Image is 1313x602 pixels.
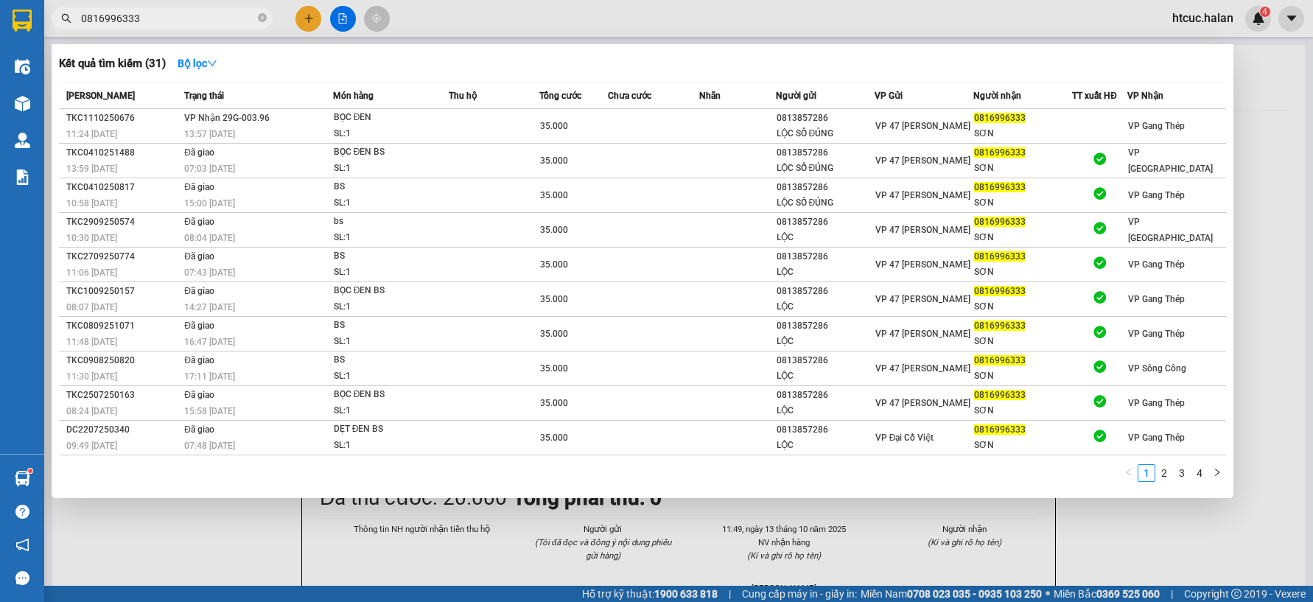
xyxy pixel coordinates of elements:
button: right [1208,464,1226,482]
div: BS [334,318,444,334]
span: right [1213,468,1222,477]
span: Đã giao [184,182,214,192]
span: Món hàng [333,91,374,101]
span: Trạng thái [184,91,224,101]
span: 14:27 [DATE] [184,302,235,312]
a: 2 [1156,465,1172,481]
div: 0813857286 [777,180,874,195]
span: notification [15,538,29,552]
span: 35.000 [540,121,568,131]
div: SƠN [974,161,1071,176]
img: logo-vxr [13,10,32,32]
div: LỘC [777,299,874,315]
span: VP Gang Thép [1128,259,1185,270]
span: down [207,58,217,69]
li: 4 [1191,464,1208,482]
span: Đã giao [184,147,214,158]
div: TKC0908250820 [66,353,180,368]
span: VP Gang Thép [1128,294,1185,304]
h3: Kết quả tìm kiếm ( 31 ) [59,56,166,71]
div: LỘC SỐ ĐÚNG [777,126,874,141]
li: 3 [1173,464,1191,482]
span: Thu hộ [449,91,477,101]
div: SL: 1 [334,195,444,211]
span: Đã giao [184,251,214,262]
span: VP 47 [PERSON_NAME] [875,121,970,131]
li: 2 [1155,464,1173,482]
div: bs [334,214,444,230]
div: LỘC [777,438,874,453]
span: Đã giao [184,424,214,435]
span: VP Gang Thép [1128,190,1185,200]
a: 4 [1191,465,1208,481]
span: search [61,13,71,24]
div: BS [334,248,444,265]
div: SL: 1 [334,299,444,315]
span: 35.000 [540,363,568,374]
span: VP Nhận [1127,91,1163,101]
span: VP Đại Cồ Việt [875,433,934,443]
span: VP 47 [PERSON_NAME] [875,259,970,270]
div: SL: 1 [334,265,444,281]
div: SL: 1 [334,368,444,385]
span: 35.000 [540,190,568,200]
div: 0813857286 [777,318,874,334]
div: SL: 1 [334,403,444,419]
button: left [1120,464,1138,482]
span: VP Gang Thép [1128,398,1185,408]
span: VP Sông Công [1128,363,1186,374]
span: Đã giao [184,217,214,227]
span: 07:48 [DATE] [184,441,235,451]
div: 0813857286 [777,145,874,161]
div: SƠN [974,126,1071,141]
img: solution-icon [15,169,30,185]
span: VP Nhận 29G-003.96 [184,113,270,123]
div: DC2207250340 [66,422,180,438]
div: LỘC [777,368,874,384]
div: SƠN [974,438,1071,453]
div: TKC2507250163 [66,388,180,403]
div: SL: 1 [334,126,444,142]
span: 08:24 [DATE] [66,406,117,416]
button: Bộ lọcdown [166,52,229,75]
span: VP [GEOGRAPHIC_DATA] [1128,147,1213,174]
div: 0813857286 [777,388,874,403]
div: TKC0410251488 [66,145,180,161]
div: 0813857286 [777,214,874,230]
div: TKC1009250157 [66,284,180,299]
span: 35.000 [540,329,568,339]
sup: 1 [28,469,32,473]
div: LỘC SỐ ĐÚNG [777,195,874,211]
span: VP 47 [PERSON_NAME] [875,225,970,235]
span: 08:07 [DATE] [66,302,117,312]
span: 08:04 [DATE] [184,233,235,243]
a: 3 [1174,465,1190,481]
img: warehouse-icon [15,133,30,148]
div: SƠN [974,230,1071,245]
div: SL: 1 [334,161,444,177]
div: BỌC ĐEN [334,110,444,126]
span: Đã giao [184,286,214,296]
span: 17:11 [DATE] [184,371,235,382]
a: 1 [1138,465,1155,481]
div: SƠN [974,299,1071,315]
span: Người nhận [973,91,1021,101]
span: VP Gửi [875,91,903,101]
div: TKC1110250676 [66,111,180,126]
div: TKC0410250817 [66,180,180,195]
div: SL: 1 [334,230,444,246]
div: 0813857286 [777,111,874,126]
span: 10:30 [DATE] [66,233,117,243]
span: [PERSON_NAME] [66,91,135,101]
img: warehouse-icon [15,96,30,111]
span: Đã giao [184,321,214,331]
span: VP [GEOGRAPHIC_DATA] [1128,217,1213,243]
span: Đã giao [184,390,214,400]
span: 35.000 [540,433,568,443]
span: question-circle [15,505,29,519]
span: 0816996333 [974,355,1026,365]
span: VP Gang Thép [1128,433,1185,443]
span: Người gửi [776,91,816,101]
span: Chưa cước [608,91,651,101]
span: 0816996333 [974,182,1026,192]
